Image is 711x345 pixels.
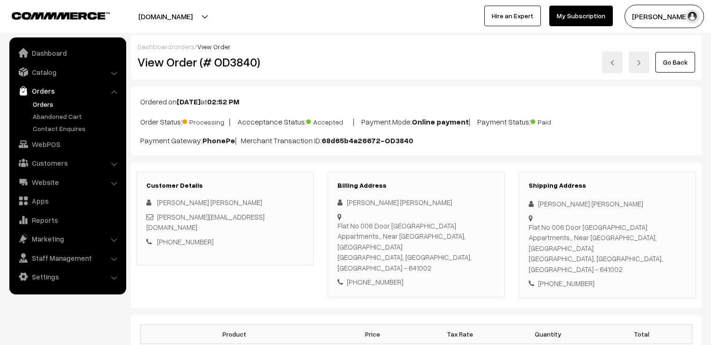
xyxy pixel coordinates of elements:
a: Staff Management [12,250,123,266]
a: Reports [12,212,123,228]
div: [PERSON_NAME] [PERSON_NAME] [338,197,495,208]
div: [PHONE_NUMBER] [338,277,495,287]
a: Catalog [12,64,123,81]
a: Settings [12,268,123,285]
a: COMMMERCE [12,9,93,21]
a: Orders [30,99,123,109]
a: Customers [12,154,123,171]
a: orders [174,43,194,51]
span: Accepted [306,115,353,127]
div: [PHONE_NUMBER] [529,278,686,289]
a: Hire an Expert [484,6,541,26]
a: Orders [12,82,123,99]
p: Payment Gateway: | Merchant Transaction ID: [140,135,692,146]
a: WebPOS [12,136,123,153]
span: Paid [531,115,577,127]
b: PhonePe [202,136,235,145]
b: [DATE] [177,97,201,106]
p: Ordered on at [140,96,692,107]
h3: Billing Address [338,182,495,190]
a: Marketing [12,230,123,247]
a: Abandoned Cart [30,111,123,121]
th: Product [141,324,329,344]
a: [PHONE_NUMBER] [157,237,214,246]
h3: Shipping Address [529,182,686,190]
th: Quantity [504,324,592,344]
b: 68d65b4a26672-OD3840 [322,136,413,145]
th: Tax Rate [416,324,504,344]
a: [PERSON_NAME][EMAIL_ADDRESS][DOMAIN_NAME] [146,213,265,232]
img: left-arrow.png [610,60,615,66]
a: Contact Enquires [30,124,123,133]
th: Total [592,324,692,344]
a: My Subscription [549,6,613,26]
b: Online payment [412,117,469,126]
div: Flat No 006 Door [GEOGRAPHIC_DATA] Appartments,, Near [GEOGRAPHIC_DATA],[GEOGRAPHIC_DATA] [GEOGRA... [529,222,686,275]
a: Apps [12,192,123,209]
b: 02:52 PM [207,97,239,106]
div: / / [137,42,695,51]
div: [PERSON_NAME] [PERSON_NAME] [529,198,686,209]
img: user [685,9,699,23]
a: Website [12,174,123,191]
button: [DOMAIN_NAME] [106,5,225,28]
th: Price [329,324,417,344]
p: Order Status: | Accceptance Status: | Payment Mode: | Payment Status: [140,115,692,127]
span: Processing [182,115,229,127]
img: COMMMERCE [12,12,110,19]
a: Dashboard [137,43,172,51]
button: [PERSON_NAME] C [625,5,704,28]
a: Dashboard [12,44,123,61]
h3: Customer Details [146,182,304,190]
span: [PERSON_NAME] [PERSON_NAME] [157,198,262,206]
span: View Order [197,43,230,51]
a: Go Back [655,52,695,73]
div: Flat No 006 Door [GEOGRAPHIC_DATA] Appartments,, Near [GEOGRAPHIC_DATA],[GEOGRAPHIC_DATA] [GEOGRA... [338,220,495,273]
img: right-arrow.png [636,60,642,66]
h2: View Order (# OD3840) [137,55,314,69]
